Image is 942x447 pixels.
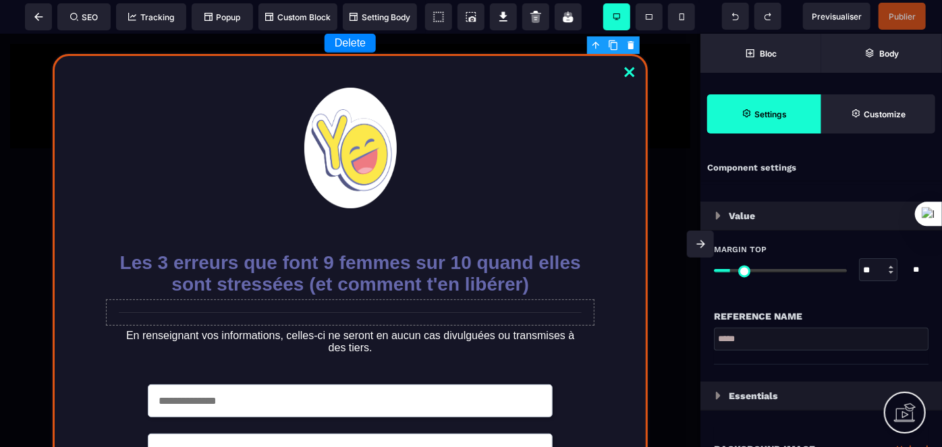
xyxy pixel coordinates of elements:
[265,12,331,22] span: Custom Block
[700,155,942,181] div: Component settings
[803,3,870,30] span: Preview
[616,25,643,55] a: Close
[700,34,821,73] span: Open Blocks
[812,11,862,22] span: Previsualiser
[714,308,929,324] div: Reference name
[458,3,484,30] span: Screenshot
[729,208,755,224] p: Value
[760,49,777,59] strong: Bloc
[128,12,174,22] span: Tracking
[204,12,241,22] span: Popup
[864,109,906,119] strong: Customize
[821,34,942,73] span: Open Layer Manager
[714,244,767,255] span: Margin Top
[304,54,397,175] img: Yakaoser logo
[120,218,586,261] b: Les 3 erreurs que font 9 femmes sur 10 quand elles sont stressées (et comment t'en libérer)
[425,3,452,30] span: View components
[879,49,899,59] strong: Body
[889,11,916,22] span: Publier
[119,293,582,324] text: En renseignant vos informations, celles-ci ne seront en aucun cas divulguées ou transmises à des ...
[70,12,99,22] span: SEO
[350,12,410,22] span: Setting Body
[821,94,935,133] span: Open Style Manager
[729,388,778,404] p: Essentials
[715,392,721,400] img: loading
[754,109,787,119] strong: Settings
[707,94,821,133] span: Settings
